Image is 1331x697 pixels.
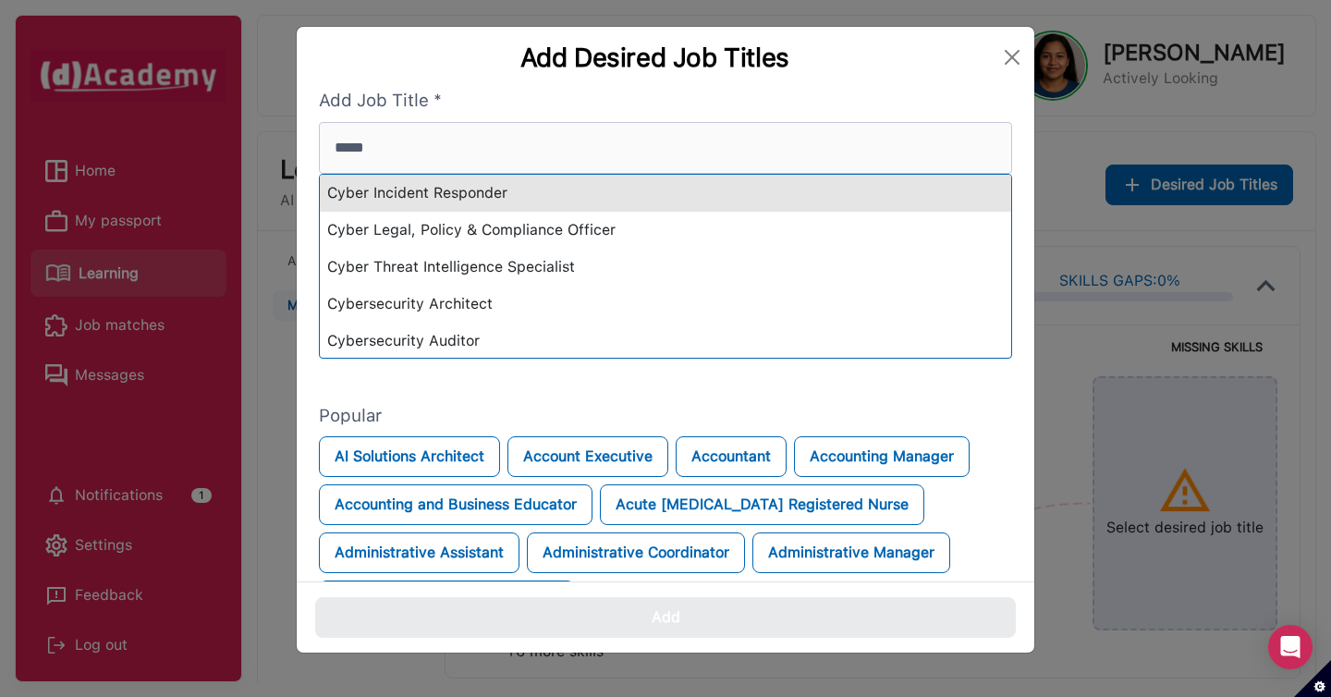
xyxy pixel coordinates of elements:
[320,249,1011,286] div: Cyber Threat Intelligence Specialist
[320,175,1011,212] div: Cyber Incident Responder
[507,436,668,477] button: Account Executive
[319,581,575,621] button: Administrative Notary Specialist
[676,436,787,477] button: Accountant
[319,532,519,573] button: Administrative Assistant
[320,286,1011,323] div: Cybersecurity Architect
[319,88,1012,115] label: Add Job Title *
[527,532,745,573] button: Administrative Coordinator
[319,436,500,477] button: AI Solutions Architect
[315,597,1016,638] button: Add
[319,484,592,525] button: Accounting and Business Educator
[600,484,924,525] button: Acute [MEDICAL_DATA] Registered Nurse
[319,403,1012,430] label: Popular
[320,212,1011,249] div: Cyber Legal, Policy & Compliance Officer
[997,43,1027,72] button: Close
[794,436,970,477] button: Accounting Manager
[1268,625,1313,669] div: Open Intercom Messenger
[1294,660,1331,697] button: Set cookie preferences
[752,532,950,573] button: Administrative Manager
[652,606,680,629] div: Add
[311,42,997,73] div: Add Desired Job Titles
[320,323,1011,360] div: Cybersecurity Auditor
